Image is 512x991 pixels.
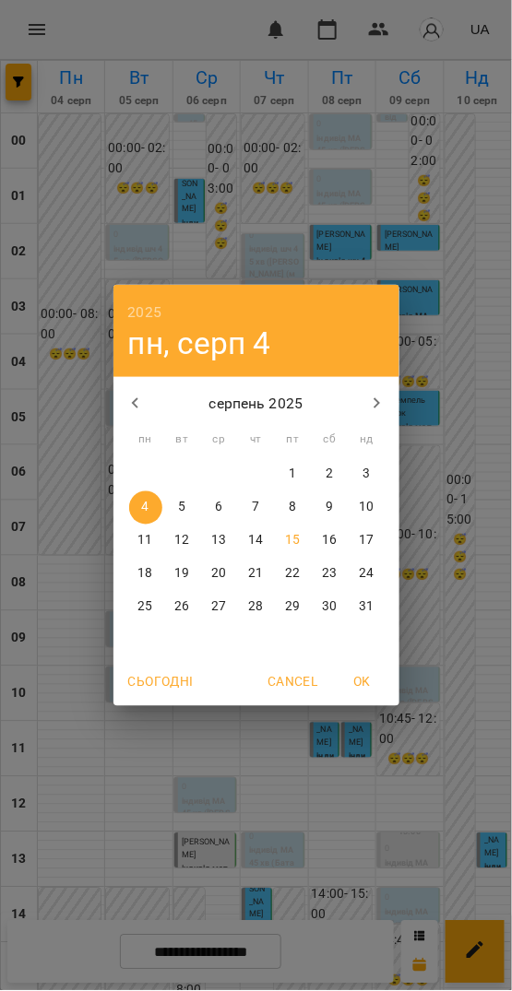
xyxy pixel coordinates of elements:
[314,431,347,449] span: сб
[129,491,162,525] button: 4
[322,565,337,584] p: 23
[322,598,337,617] p: 30
[240,558,273,591] button: 21
[326,466,333,484] p: 2
[178,499,185,517] p: 5
[240,431,273,449] span: чт
[240,591,273,624] button: 28
[359,598,374,617] p: 31
[157,393,355,415] p: серпень 2025
[203,431,236,449] span: ср
[314,525,347,558] button: 16
[128,300,162,325] button: 2025
[314,491,347,525] button: 9
[322,532,337,550] p: 16
[203,591,236,624] button: 27
[359,565,374,584] p: 24
[240,491,273,525] button: 7
[128,324,271,362] button: пн, серп 4
[268,671,317,693] span: Cancel
[211,565,226,584] p: 20
[240,525,273,558] button: 14
[289,499,296,517] p: 8
[174,598,189,617] p: 26
[277,591,310,624] button: 29
[285,565,300,584] p: 22
[277,458,310,491] button: 1
[359,532,374,550] p: 17
[166,491,199,525] button: 5
[351,458,384,491] button: 3
[128,671,194,693] span: Сьогодні
[285,598,300,617] p: 29
[166,431,199,449] span: вт
[340,671,385,693] span: OK
[129,525,162,558] button: 11
[359,499,374,517] p: 10
[314,558,347,591] button: 23
[203,525,236,558] button: 13
[277,558,310,591] button: 22
[211,532,226,550] p: 13
[129,431,162,449] span: пн
[141,499,149,517] p: 4
[248,532,263,550] p: 14
[137,565,152,584] p: 18
[351,525,384,558] button: 17
[351,591,384,624] button: 31
[203,491,236,525] button: 6
[174,532,189,550] p: 12
[363,466,370,484] p: 3
[129,591,162,624] button: 25
[314,591,347,624] button: 30
[215,499,222,517] p: 6
[121,666,201,699] button: Сьогодні
[351,491,384,525] button: 10
[277,431,310,449] span: пт
[252,499,259,517] p: 7
[174,565,189,584] p: 19
[289,466,296,484] p: 1
[351,431,384,449] span: нд
[137,532,152,550] p: 11
[314,458,347,491] button: 2
[137,598,152,617] p: 25
[203,558,236,591] button: 20
[351,558,384,591] button: 24
[326,499,333,517] p: 9
[333,666,392,699] button: OK
[166,525,199,558] button: 12
[277,491,310,525] button: 8
[211,598,226,617] p: 27
[260,666,325,699] button: Cancel
[285,532,300,550] p: 15
[248,565,263,584] p: 21
[248,598,263,617] p: 28
[166,558,199,591] button: 19
[277,525,310,558] button: 15
[129,558,162,591] button: 18
[166,591,199,624] button: 26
